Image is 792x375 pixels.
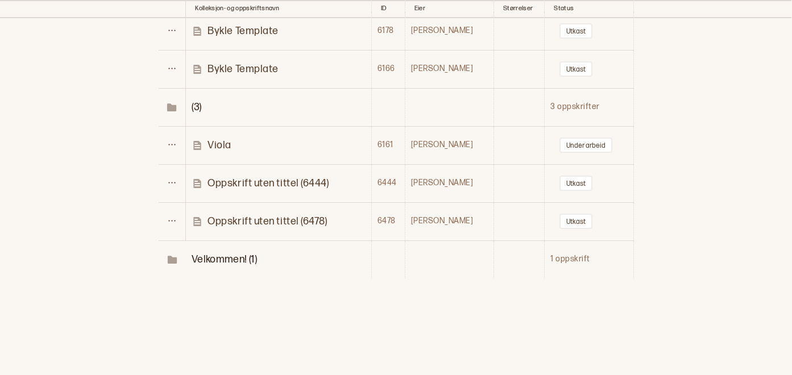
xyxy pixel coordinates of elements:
td: 6161 [371,126,405,164]
button: Under arbeid [559,137,612,153]
span: Toggle Row Expanded [159,102,185,113]
a: Bykle Template [192,24,370,37]
td: [PERSON_NAME] [405,12,494,50]
a: Viola [192,139,370,152]
td: [PERSON_NAME] [405,126,494,164]
td: [PERSON_NAME] [405,202,494,240]
p: Oppskrift uten tittel (6444) [208,177,329,190]
button: Utkast [559,61,592,77]
td: 6166 [371,50,405,88]
td: [PERSON_NAME] [405,164,494,202]
a: Oppskrift uten tittel (6478) [192,215,370,228]
td: 6178 [371,12,405,50]
span: Toggle Row Expanded [159,254,185,265]
span: Toggle Row Expanded [192,253,257,265]
a: Bykle Template [192,63,370,76]
button: Utkast [559,176,592,191]
p: Viola [208,139,231,152]
p: Bykle Template [208,24,279,37]
p: Bykle Template [208,63,279,76]
span: Toggle Row Expanded [192,101,201,113]
a: Oppskrift uten tittel (6444) [192,177,370,190]
p: Oppskrift uten tittel (6478) [208,215,327,228]
td: 6478 [371,202,405,240]
button: Utkast [559,214,592,229]
td: [PERSON_NAME] [405,50,494,88]
td: 6444 [371,164,405,202]
td: 1 oppskrift [545,240,633,278]
button: Utkast [559,23,592,39]
td: 3 oppskrifter [545,88,633,126]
